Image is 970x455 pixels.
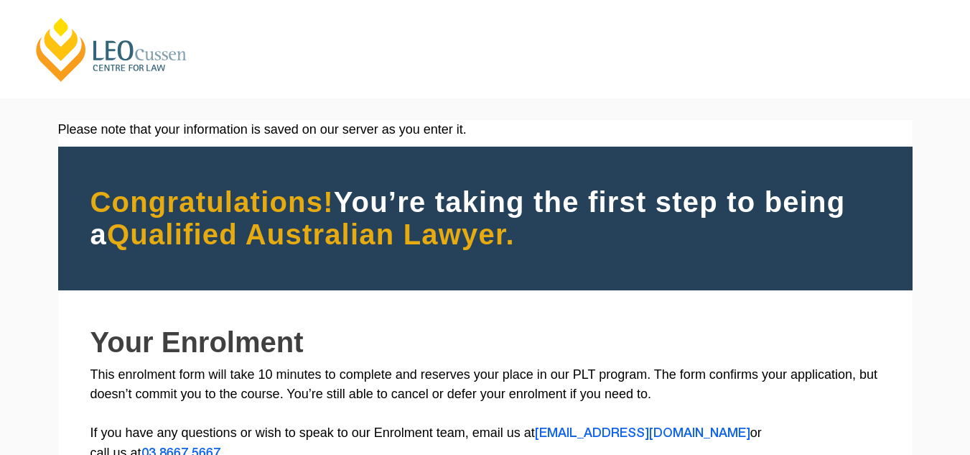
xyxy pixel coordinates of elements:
a: [PERSON_NAME] Centre for Law [32,16,191,83]
span: Qualified Australian Lawyer. [107,219,515,250]
div: Please note that your information is saved on our server as you enter it. [58,120,913,139]
h2: Your Enrolment [90,326,880,358]
h2: You’re taking the first step to being a [90,186,880,251]
a: [EMAIL_ADDRESS][DOMAIN_NAME] [535,428,750,439]
span: Congratulations! [90,186,334,218]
